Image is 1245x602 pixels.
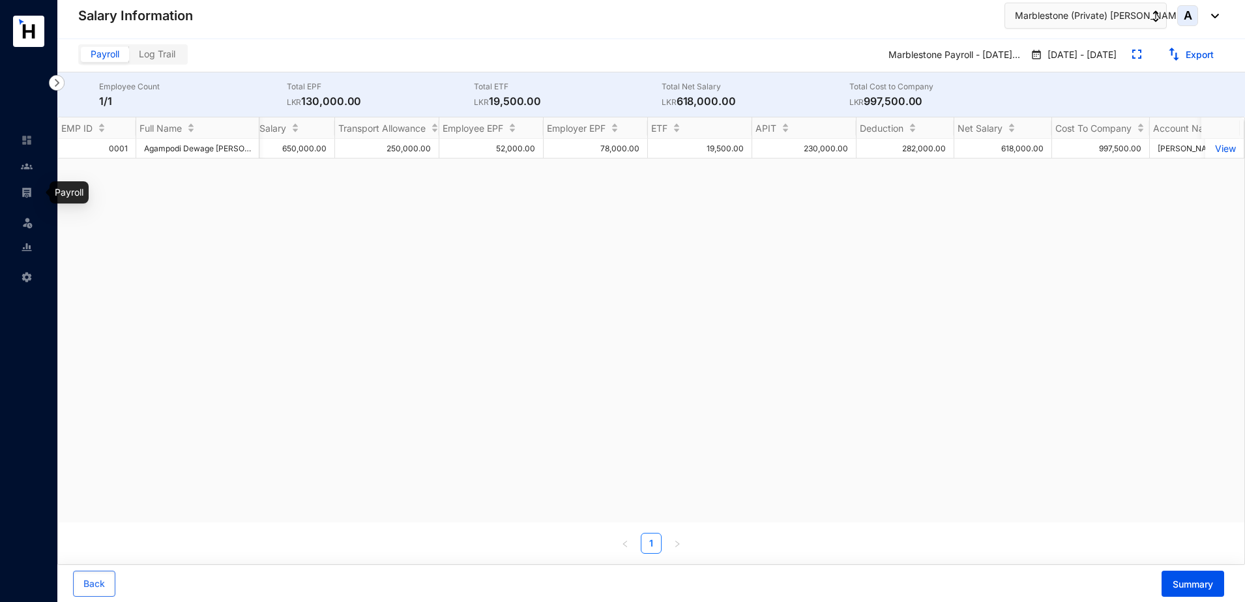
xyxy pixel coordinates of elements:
[641,533,662,554] li: 1
[1153,123,1217,134] span: Account Name
[1015,8,1193,23] span: Marblestone (Private) [PERSON_NAME]...
[335,117,439,139] th: Transport Allowance
[857,139,954,158] td: 282,000.00
[21,160,33,172] img: people-unselected.118708e94b43a90eceab.svg
[1157,44,1224,65] button: Export
[1052,117,1150,139] th: Cost To Company
[10,234,42,260] li: Reports
[641,534,661,553] a: 1
[752,117,857,139] th: APIT
[857,117,954,139] th: Deduction
[10,127,42,153] li: Home
[474,96,489,109] p: LKR
[1031,48,1042,61] img: payroll-calender.2a2848c9e82147e90922403bdc96c587.svg
[662,80,849,93] p: Total Net Salary
[83,577,105,590] span: Back
[1173,578,1213,591] span: Summary
[99,93,287,109] p: 1/1
[1132,50,1141,59] img: expand.44ba77930b780aef2317a7ddddf64422.svg
[335,139,439,158] td: 250,000.00
[21,216,34,229] img: leave-unselected.2934df6273408c3f84d9.svg
[648,117,752,139] th: ETF
[231,139,335,158] td: 650,000.00
[544,117,648,139] th: Employer EPF
[849,93,1037,109] p: 997,500.00
[1004,3,1167,29] button: Marblestone (Private) [PERSON_NAME]...
[136,117,259,139] th: Full Name
[73,571,115,597] button: Back
[860,123,903,134] span: Deduction
[439,117,544,139] th: Employee EPF
[474,80,662,93] p: Total ETF
[849,96,864,109] p: LKR
[287,96,302,109] p: LKR
[21,187,33,198] img: payroll-unselected.b590312f920e76f0c668.svg
[1162,571,1224,597] button: Summary
[99,80,287,93] p: Employee Count
[958,123,1003,134] span: Net Salary
[667,533,688,554] button: right
[1151,579,1224,590] a: Summary
[78,7,193,25] p: Salary Information
[21,271,33,283] img: settings-unselected.1febfda315e6e19643a1.svg
[662,93,849,109] p: 618,000.00
[1205,14,1219,18] img: dropdown-black.8e83cc76930a90b1a4fdb6d089b7bf3a.svg
[544,139,648,158] td: 78,000.00
[1213,143,1236,154] a: View
[231,117,335,139] th: Basic Salary
[439,139,544,158] td: 52,000.00
[144,143,279,153] span: Agampodi Dewage [PERSON_NAME]
[752,139,857,158] td: 230,000.00
[1186,49,1214,60] a: Export
[673,540,681,548] span: right
[954,139,1052,158] td: 618,000.00
[878,44,1025,67] p: Marblestone Payroll - [DATE]...
[849,80,1037,93] p: Total Cost to Company
[651,123,667,134] span: ETF
[10,179,42,205] li: Payroll
[443,123,503,134] span: Employee EPF
[338,123,426,134] span: Transport Allowance
[139,123,182,134] span: Full Name
[621,540,629,548] span: left
[21,241,33,253] img: report-unselected.e6a6b4230fc7da01f883.svg
[662,96,677,109] p: LKR
[10,153,42,179] li: Contacts
[61,123,93,134] span: EMP ID
[1184,10,1192,22] span: A
[667,533,688,554] li: Next Page
[58,117,136,139] th: EMP ID
[91,48,119,59] span: Payroll
[474,93,662,109] p: 19,500.00
[287,93,475,109] p: 130,000.00
[49,75,65,91] img: nav-icon-right.af6afadce00d159da59955279c43614e.svg
[954,117,1052,139] th: Net Salary
[615,533,636,554] button: left
[234,123,286,134] span: Basic Salary
[21,134,33,146] img: home-unselected.a29eae3204392db15eaf.svg
[1042,48,1117,63] p: [DATE] - [DATE]
[1167,48,1180,61] img: export.331d0dd4d426c9acf19646af862b8729.svg
[1152,10,1159,22] img: up-down-arrow.74152d26bf9780fbf563ca9c90304185.svg
[547,123,606,134] span: Employer EPF
[615,533,636,554] li: Previous Page
[287,80,475,93] p: Total EPF
[58,139,136,158] td: 0001
[139,48,175,59] span: Log Trail
[1052,139,1150,158] td: 997,500.00
[1055,123,1132,134] span: Cost To Company
[648,139,752,158] td: 19,500.00
[755,123,776,134] span: APIT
